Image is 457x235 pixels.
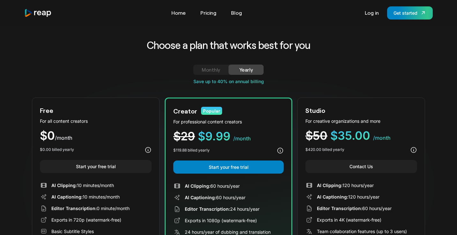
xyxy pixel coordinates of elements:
div: Studio [305,106,325,115]
div: Free [40,106,53,115]
span: Editor Transcription: [185,206,230,212]
span: $9.99 [198,129,230,143]
div: Monthly [201,66,221,74]
span: AI Clipping: [51,183,77,188]
div: Team collaboration features (up to 3 users) [317,228,407,235]
div: 120 hours/year [317,193,379,200]
div: For all content creators [40,118,152,124]
div: 0 minute/month [51,205,130,212]
span: /month [55,135,72,141]
a: Pricing [197,8,220,18]
div: $420.00 billed yearly [305,147,344,153]
div: 60 hours/year [185,194,245,201]
div: Basic Subtitle Styles [51,228,94,235]
div: For professional content creators [173,118,284,125]
a: Contact Us [305,160,417,173]
span: AI Captioning: [185,195,216,200]
span: AI Clipping: [317,183,342,188]
div: Get started [393,10,417,16]
img: reap logo [24,9,52,17]
div: 24 hours/year [185,206,259,212]
div: 10 minutes/month [51,193,120,200]
a: Home [168,8,189,18]
span: AI Captioning: [317,194,348,200]
span: AI Clipping: [185,183,210,189]
div: 60 hours/year [185,183,240,189]
a: Start your free trial [173,161,284,174]
span: $29 [173,129,195,143]
div: Creator [173,106,197,116]
div: Yearly [236,66,256,74]
div: Save up to 40% on annual billing [32,78,425,85]
div: Popular [201,107,222,115]
div: Exports in 720p (watermark-free) [51,216,121,223]
a: home [24,9,52,17]
span: /month [233,135,251,142]
span: $50 [305,129,327,143]
a: Start your free trial [40,160,152,173]
div: For creative organizations and more [305,118,417,124]
div: 120 hours/year [317,182,374,189]
span: /month [373,135,391,141]
div: $119.88 billed yearly [173,147,210,153]
a: Log in [362,8,382,18]
div: $0 [40,130,152,142]
span: AI Captioning: [51,194,83,200]
div: Exports in 1080p (watermark-free) [185,217,257,224]
div: $0.00 billed yearly [40,147,74,153]
div: 60 hours/year [317,205,392,212]
div: Exports in 4K (watermark-free) [317,216,381,223]
a: Blog [228,8,245,18]
span: $35.00 [330,129,370,143]
span: Editor Transcription: [51,206,97,211]
span: Editor Transcription: [317,206,362,211]
a: Get started [387,6,433,20]
h2: Choose a plan that works best for you [97,38,360,52]
div: 10 minutes/month [51,182,114,189]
